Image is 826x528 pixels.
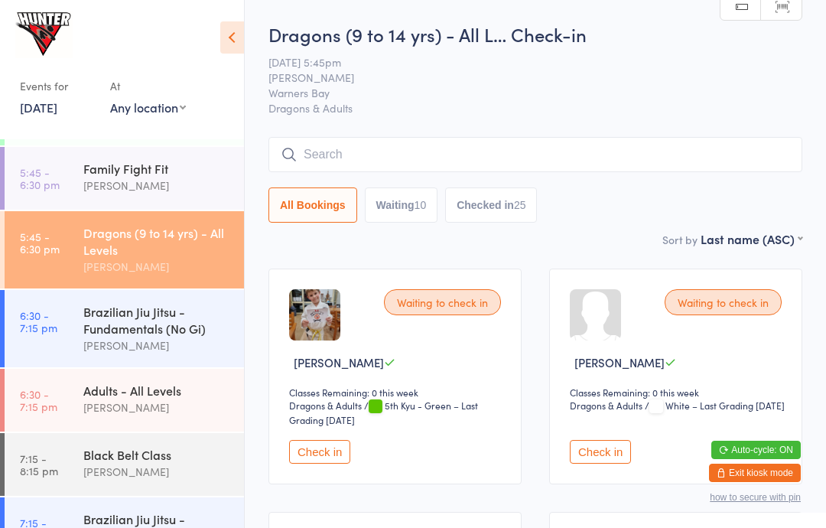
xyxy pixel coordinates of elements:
[289,289,340,341] img: image1684224018.png
[5,147,244,210] a: 5:45 -6:30 pmFamily Fight Fit[PERSON_NAME]
[268,137,802,172] input: Search
[5,433,244,496] a: 7:15 -8:15 pmBlack Belt Class[PERSON_NAME]
[268,187,357,223] button: All Bookings
[289,399,362,412] div: Dragons & Adults
[665,289,782,315] div: Waiting to check in
[83,177,231,194] div: [PERSON_NAME]
[711,441,801,459] button: Auto-cycle: ON
[709,464,801,482] button: Exit kiosk mode
[415,199,427,211] div: 10
[445,187,537,223] button: Checked in25
[384,289,501,315] div: Waiting to check in
[20,452,58,477] time: 7:15 - 8:15 pm
[20,309,57,334] time: 6:30 - 7:15 pm
[5,290,244,367] a: 6:30 -7:15 pmBrazilian Jiu Jitsu - Fundamentals (No Gi)[PERSON_NAME]
[20,99,57,116] a: [DATE]
[514,199,526,211] div: 25
[83,160,231,177] div: Family Fight Fit
[83,399,231,416] div: [PERSON_NAME]
[20,166,60,191] time: 5:45 - 6:30 pm
[570,399,642,412] div: Dragons & Adults
[645,399,785,412] span: / White – Last Grading [DATE]
[110,73,186,99] div: At
[20,388,57,412] time: 6:30 - 7:15 pm
[15,11,73,58] img: Hunter Valley Martial Arts Centre Warners Bay
[570,386,786,399] div: Classes Remaining: 0 this week
[574,354,665,370] span: [PERSON_NAME]
[268,54,779,70] span: [DATE] 5:45pm
[110,99,186,116] div: Any location
[5,211,244,288] a: 5:45 -6:30 pmDragons (9 to 14 yrs) - All Levels[PERSON_NAME]
[268,21,802,47] h2: Dragons (9 to 14 yrs) - All L… Check-in
[289,386,506,399] div: Classes Remaining: 0 this week
[83,224,231,258] div: Dragons (9 to 14 yrs) - All Levels
[268,100,802,116] span: Dragons & Adults
[294,354,384,370] span: [PERSON_NAME]
[83,463,231,481] div: [PERSON_NAME]
[20,73,95,99] div: Events for
[710,492,801,503] button: how to secure with pin
[83,258,231,275] div: [PERSON_NAME]
[83,303,231,337] div: Brazilian Jiu Jitsu - Fundamentals (No Gi)
[83,446,231,463] div: Black Belt Class
[365,187,438,223] button: Waiting10
[268,70,779,85] span: [PERSON_NAME]
[268,85,779,100] span: Warners Bay
[83,337,231,354] div: [PERSON_NAME]
[20,230,60,255] time: 5:45 - 6:30 pm
[5,369,244,432] a: 6:30 -7:15 pmAdults - All Levels[PERSON_NAME]
[701,230,802,247] div: Last name (ASC)
[570,440,631,464] button: Check in
[83,382,231,399] div: Adults - All Levels
[289,440,350,464] button: Check in
[662,232,698,247] label: Sort by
